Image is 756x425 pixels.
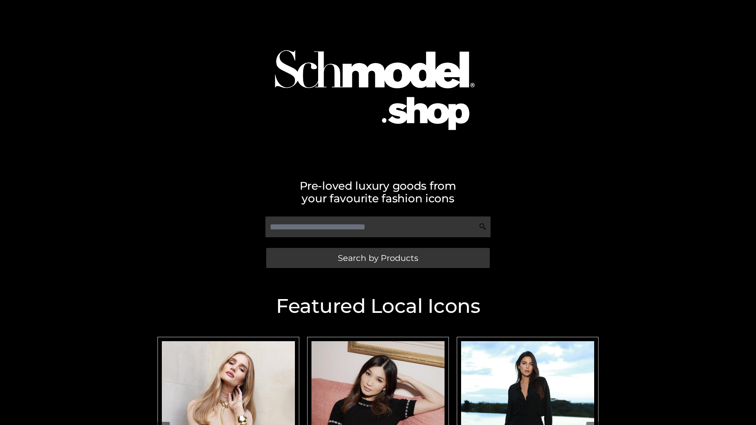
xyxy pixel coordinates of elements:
img: Search Icon [479,223,487,231]
a: Search by Products [266,248,490,268]
span: Search by Products [338,254,418,262]
h2: Featured Local Icons​ [154,296,602,316]
h2: Pre-loved luxury goods from your favourite fashion icons [154,179,602,205]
